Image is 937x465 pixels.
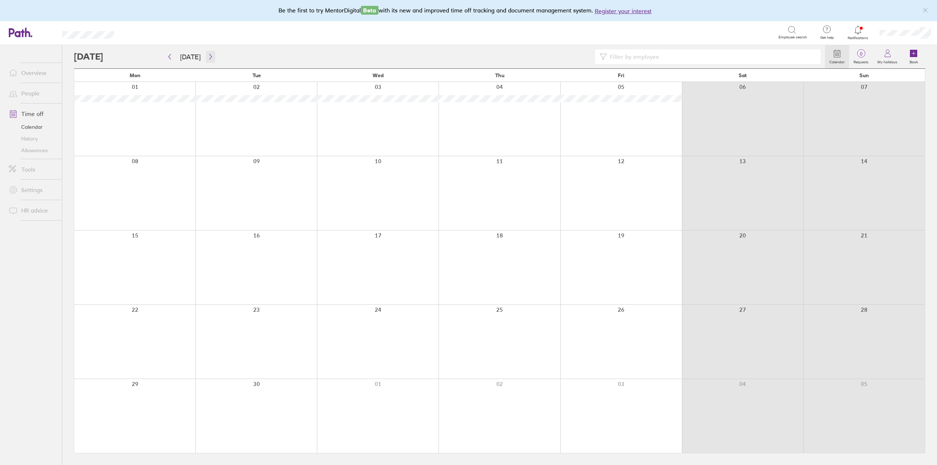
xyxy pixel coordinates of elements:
a: Book [902,45,925,68]
span: Beta [361,6,378,15]
a: History [3,133,62,145]
a: People [3,86,62,101]
span: Notifications [846,36,870,40]
div: Search [134,29,153,35]
span: 0 [849,51,873,57]
span: Get help [815,35,839,40]
label: Book [905,58,922,64]
label: Requests [849,58,873,64]
a: Calendar [825,45,849,68]
a: Time off [3,106,62,121]
input: Filter by employee [607,50,816,64]
a: Overview [3,65,62,80]
label: My holidays [873,58,902,64]
a: Tools [3,162,62,177]
span: Sun [859,72,869,78]
span: Fri [618,72,624,78]
a: Notifications [846,25,870,40]
a: Settings [3,183,62,197]
a: Allowances [3,145,62,156]
span: Sat [739,72,747,78]
a: My holidays [873,45,902,68]
a: HR advice [3,203,62,218]
label: Calendar [825,58,849,64]
button: Register your interest [595,7,652,15]
a: Calendar [3,121,62,133]
span: Wed [373,72,384,78]
span: Tue [253,72,261,78]
span: Employee search [779,35,807,40]
span: Thu [495,72,504,78]
a: 0Requests [849,45,873,68]
button: [DATE] [174,51,206,63]
span: Mon [130,72,141,78]
div: Be the first to try MentorDigital with its new and improved time off tracking and document manage... [279,6,659,15]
